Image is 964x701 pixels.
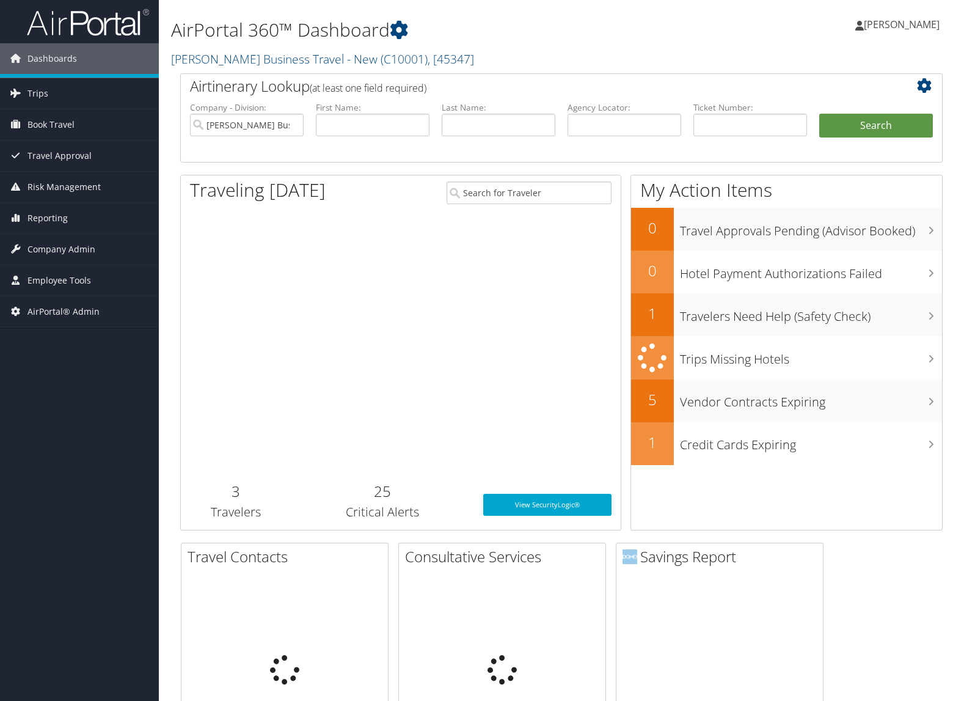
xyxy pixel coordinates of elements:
h2: 1 [631,303,674,324]
h1: My Action Items [631,177,942,203]
a: 5Vendor Contracts Expiring [631,380,942,422]
span: Trips [27,78,48,109]
h1: AirPortal 360™ Dashboard [171,17,692,43]
label: Last Name: [442,101,555,114]
button: Search [819,114,933,138]
span: Risk Management [27,172,101,202]
h2: 5 [631,389,674,410]
h3: Credit Cards Expiring [680,430,942,453]
span: Employee Tools [27,265,91,296]
h2: Consultative Services [405,546,605,567]
h2: 1 [631,432,674,453]
a: [PERSON_NAME] [855,6,952,43]
h2: 25 [300,481,465,502]
h3: Hotel Payment Authorizations Failed [680,259,942,282]
h3: Vendor Contracts Expiring [680,387,942,411]
span: ( C10001 ) [381,51,428,67]
label: Agency Locator: [568,101,681,114]
h3: Travelers [190,504,282,521]
h2: 3 [190,481,282,502]
h2: Airtinerary Lookup [190,76,869,97]
a: [PERSON_NAME] Business Travel - New [171,51,474,67]
span: AirPortal® Admin [27,296,100,327]
span: [PERSON_NAME] [864,18,940,31]
label: Company - Division: [190,101,304,114]
span: Dashboards [27,43,77,74]
span: Book Travel [27,109,75,140]
span: Reporting [27,203,68,233]
h2: Travel Contacts [188,546,388,567]
img: airportal-logo.png [27,8,149,37]
a: Trips Missing Hotels [631,336,942,380]
a: 0Hotel Payment Authorizations Failed [631,251,942,293]
input: Search for Traveler [447,182,612,204]
label: Ticket Number: [693,101,807,114]
a: 1Travelers Need Help (Safety Check) [631,293,942,336]
h2: Savings Report [623,546,823,567]
a: 1Credit Cards Expiring [631,422,942,465]
h3: Travelers Need Help (Safety Check) [680,302,942,325]
h3: Critical Alerts [300,504,465,521]
h1: Traveling [DATE] [190,177,326,203]
span: Travel Approval [27,141,92,171]
h3: Travel Approvals Pending (Advisor Booked) [680,216,942,240]
h2: 0 [631,218,674,238]
a: 0Travel Approvals Pending (Advisor Booked) [631,208,942,251]
span: , [ 45347 ] [428,51,474,67]
h2: 0 [631,260,674,281]
a: View SecurityLogic® [483,494,612,516]
h3: Trips Missing Hotels [680,345,942,368]
label: First Name: [316,101,429,114]
span: (at least one field required) [310,81,426,95]
span: Company Admin [27,234,95,265]
img: domo-logo.png [623,549,637,564]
